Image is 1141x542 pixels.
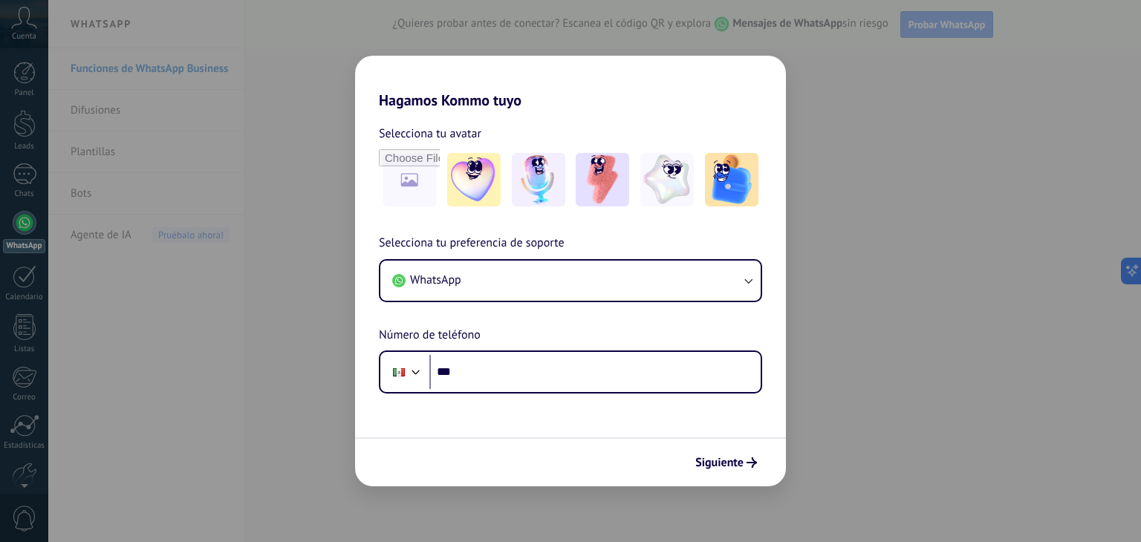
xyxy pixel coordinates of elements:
[695,457,744,468] span: Siguiente
[640,153,694,206] img: -4.jpeg
[355,56,786,109] h2: Hagamos Kommo tuyo
[379,326,481,345] span: Número de teléfono
[410,272,461,287] span: WhatsApp
[576,153,629,206] img: -3.jpeg
[447,153,501,206] img: -1.jpeg
[379,124,481,143] span: Selecciona tu avatar
[385,356,413,388] div: Mexico: + 52
[705,153,758,206] img: -5.jpeg
[689,450,764,475] button: Siguiente
[380,261,761,301] button: WhatsApp
[512,153,565,206] img: -2.jpeg
[379,234,565,253] span: Selecciona tu preferencia de soporte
